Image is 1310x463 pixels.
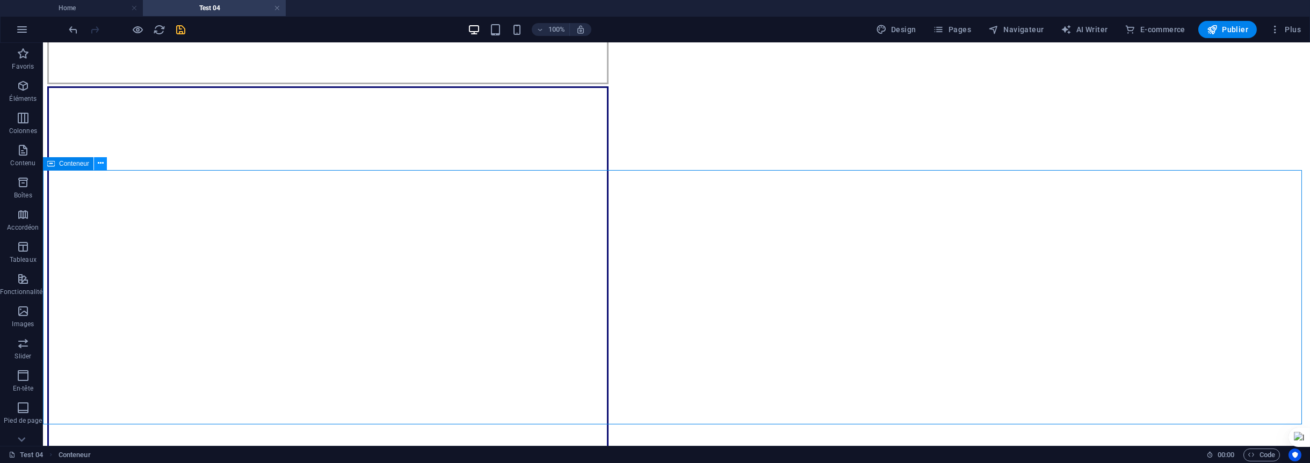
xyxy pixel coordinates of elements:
span: E-commerce [1125,24,1185,35]
span: 00 00 [1218,449,1234,461]
p: Accordéon [7,223,39,232]
p: Images [12,320,34,328]
button: Navigateur [984,21,1048,38]
h4: Test 04 [143,2,286,14]
h6: 100% [548,23,565,36]
i: Annuler : Modifier le texte (Ctrl+Z) [68,24,80,36]
span: Cliquez pour sélectionner. Double-cliquez pour modifier. [59,449,91,461]
p: Colonnes [9,127,37,135]
p: Boîtes [14,191,32,200]
p: Pied de page [4,416,42,425]
p: Slider [15,352,32,361]
button: reload [153,23,166,36]
i: Enregistrer (Ctrl+S) [175,24,187,36]
a: Cliquez pour annuler la sélection. Double-cliquez pour ouvrir Pages. [9,449,43,461]
div: Design (Ctrl+Alt+Y) [872,21,921,38]
button: save [175,23,187,36]
button: AI Writer [1056,21,1112,38]
h6: Durée de la session [1206,449,1235,461]
span: Design [876,24,916,35]
i: Lors du redimensionnement, ajuster automatiquement le niveau de zoom en fonction de l'appareil sé... [576,25,585,34]
span: Plus [1270,24,1301,35]
p: Tableaux [10,255,37,264]
button: E-commerce [1120,21,1189,38]
span: Conteneur [59,160,89,167]
button: Code [1243,449,1280,461]
span: Publier [1207,24,1248,35]
button: 100% [532,23,570,36]
span: AI Writer [1061,24,1108,35]
button: Publier [1198,21,1257,38]
button: Design [872,21,921,38]
p: Éléments [9,94,37,103]
nav: breadcrumb [59,449,91,461]
button: Usercentrics [1289,449,1301,461]
span: : [1225,451,1227,459]
button: undo [67,23,80,36]
button: Pages [929,21,975,38]
span: Code [1248,449,1275,461]
p: Favoris [12,62,34,71]
span: Pages [933,24,971,35]
button: Cliquez ici pour quitter le mode Aperçu et poursuivre l'édition. [132,23,144,36]
button: Plus [1265,21,1305,38]
span: Navigateur [988,24,1044,35]
p: En-tête [13,384,33,393]
i: Actualiser la page [154,24,166,36]
p: Contenu [10,159,35,167]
